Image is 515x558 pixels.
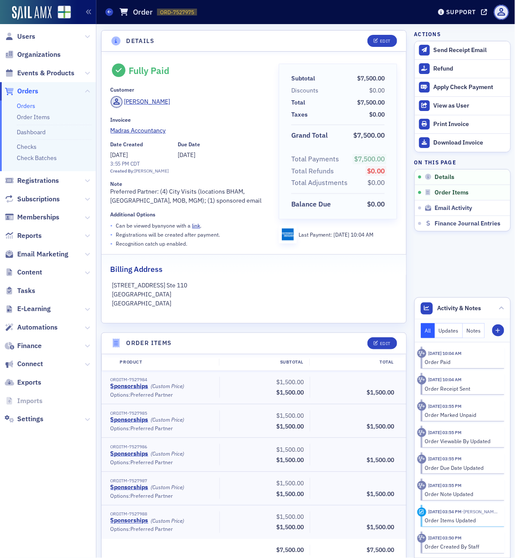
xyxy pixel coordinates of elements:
span: Order Items [435,189,469,197]
a: Memberships [5,213,59,222]
a: Subscriptions [5,194,60,204]
div: Total [291,98,305,107]
a: Dashboard [17,128,46,136]
span: [DATE] [178,151,196,159]
p: [GEOGRAPHIC_DATA] [112,299,396,308]
a: link [192,222,200,229]
div: Last Payment: [299,231,374,238]
a: Orders [17,102,35,110]
span: Subscriptions [17,194,60,204]
div: Order Created By Staff [425,543,498,551]
a: Imports [5,396,43,406]
button: Send Receipt Email [415,41,510,59]
div: Total [309,359,400,366]
a: Sponsorships [111,450,148,458]
div: Taxes [291,110,308,119]
div: Order Receipt Sent [425,385,498,392]
button: Apply Check Payment [415,78,510,96]
span: $1,500.00 [367,422,394,430]
span: E-Learning [17,304,51,314]
span: $7,500.00 [276,546,304,554]
span: Total Refunds [291,166,337,176]
span: $1,500.00 [367,524,394,531]
h4: Order Items [126,339,172,348]
span: Email Marketing [17,250,68,259]
button: View as User [415,96,510,115]
a: Checks [17,143,37,151]
div: Order Marked Unpaid [425,411,498,419]
span: • [111,221,113,230]
p: [STREET_ADDRESS] Ste 110 [112,281,396,290]
a: View Homepage [52,6,71,20]
a: Tasks [5,286,35,296]
p: [GEOGRAPHIC_DATA] [112,290,396,299]
div: Options: Preferred Partner [111,425,214,432]
div: Fully Paid [129,65,170,76]
a: Print Invoice [415,115,510,133]
a: Check Batches [17,154,57,162]
span: $1,500.00 [276,422,304,430]
time: 6/26/2025 10:04 AM [429,350,462,356]
a: Sponsorships [111,517,148,525]
span: [DATE] [111,151,128,159]
div: Total Adjustments [291,178,348,188]
a: Sponsorships [111,484,148,491]
time: 6/23/2025 03:55 PM [429,482,462,488]
span: $1,500.00 [276,456,304,464]
time: 6/26/2025 10:04 AM [429,376,462,382]
span: Connect [17,359,43,369]
a: SailAMX [12,6,52,20]
h4: Details [126,37,154,46]
div: Options: Preferred Partner [111,459,214,466]
a: Content [5,268,42,277]
time: 6/23/2025 03:54 PM [429,509,462,515]
span: Taxes [291,110,311,119]
span: Total Adjustments [291,178,351,188]
a: Sponsorships [111,416,148,424]
div: Activity [417,428,426,437]
time: 3:55 PM [111,160,129,167]
img: SailAMX [58,6,71,19]
span: $7,500.00 [353,131,385,139]
span: $0.00 [369,111,385,118]
span: [DATE] [334,231,351,238]
span: • [111,230,113,239]
span: Discounts [291,86,321,95]
span: Registrations [17,176,59,185]
div: Grand Total [291,130,328,141]
div: Invoicee [111,117,131,123]
span: Orders [17,86,38,96]
span: Total Payments [291,154,342,164]
span: Profile [494,5,509,20]
div: ORDITM-7527988 [111,512,214,517]
a: Email Marketing [5,250,68,259]
div: Activity [417,349,426,358]
div: Preferred Partner: (4) City Visits (locations BHAM, [GEOGRAPHIC_DATA], MOB, MGM); (1) sponsored e... [111,181,267,205]
button: Updates [435,323,463,338]
span: $7,500.00 [354,154,385,163]
time: 6/23/2025 03:55 PM [429,429,462,435]
span: $7,500.00 [357,74,385,82]
div: Activity [417,534,426,543]
div: Activity [417,481,426,490]
time: 6/23/2025 03:50 PM [429,535,462,541]
a: Madras Accountancy [111,126,267,135]
div: ORDITM-7527984 [111,377,214,382]
p: Registrations will be created after payment. [116,231,220,238]
span: Created By: [111,168,135,174]
div: Product [114,359,219,366]
span: Email Activity [435,204,472,212]
span: Settings [17,414,43,424]
span: $0.00 [367,166,385,175]
span: 10:04 AM [351,231,374,238]
div: Activity [417,455,426,464]
div: (Custom Price) [151,416,184,423]
a: [PERSON_NAME] [111,96,170,108]
button: All [421,323,435,338]
span: $0.00 [367,200,385,208]
div: Send Receipt Email [433,46,506,54]
button: Edit [367,35,397,47]
button: Refund [415,59,510,78]
div: ORDITM-7527985 [111,410,214,416]
a: Automations [5,323,58,332]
